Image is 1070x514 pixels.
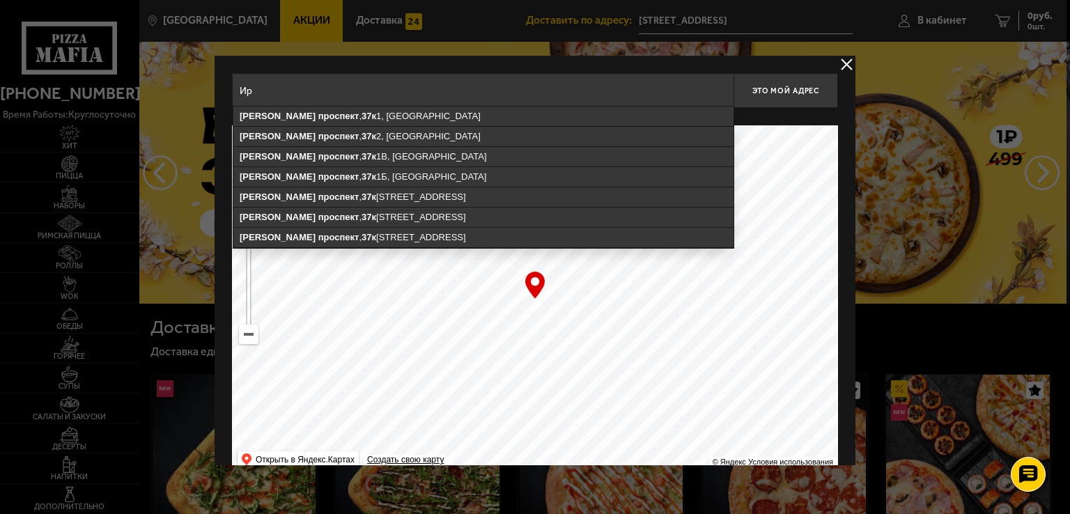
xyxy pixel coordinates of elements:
[838,56,855,73] button: delivery type
[318,212,359,222] ymaps: проспект
[240,212,316,222] ymaps: [PERSON_NAME]
[362,192,376,202] ymaps: 37к
[240,131,316,141] ymaps: [PERSON_NAME]
[318,171,359,182] ymaps: проспект
[362,111,376,121] ymaps: 37к
[233,127,734,146] ymaps: , 2, [GEOGRAPHIC_DATA]
[318,232,359,242] ymaps: проспект
[748,458,833,466] a: Условия использования
[240,192,316,202] ymaps: [PERSON_NAME]
[233,187,734,207] ymaps: , [STREET_ADDRESS]
[232,111,428,123] p: Укажите дом на карте или в поле ввода
[318,131,359,141] ymaps: проспект
[233,147,734,166] ymaps: , 1В, [GEOGRAPHIC_DATA]
[240,151,316,162] ymaps: [PERSON_NAME]
[734,73,838,108] button: Это мой адрес
[364,455,447,465] a: Создать свою карту
[362,232,376,242] ymaps: 37к
[233,107,734,126] ymaps: , 1, [GEOGRAPHIC_DATA]
[233,208,734,227] ymaps: , [STREET_ADDRESS]
[233,167,734,187] ymaps: , 1Б, [GEOGRAPHIC_DATA]
[238,451,359,468] ymaps: Открыть в Яндекс.Картах
[362,171,376,182] ymaps: 37к
[318,151,359,162] ymaps: проспект
[713,458,746,466] ymaps: © Яндекс
[240,232,316,242] ymaps: [PERSON_NAME]
[318,192,359,202] ymaps: проспект
[362,212,376,222] ymaps: 37к
[752,86,819,95] span: Это мой адрес
[240,171,316,182] ymaps: [PERSON_NAME]
[233,228,734,247] ymaps: , [STREET_ADDRESS]
[318,111,359,121] ymaps: проспект
[256,451,355,468] ymaps: Открыть в Яндекс.Картах
[240,111,316,121] ymaps: [PERSON_NAME]
[232,73,734,108] input: Введите адрес доставки
[362,131,376,141] ymaps: 37к
[362,151,376,162] ymaps: 37к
